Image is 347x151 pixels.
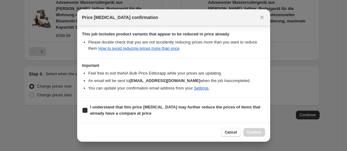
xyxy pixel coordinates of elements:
[88,85,265,91] li: You can update your confirmation email address from your .
[82,63,265,68] h3: Important
[221,128,241,137] button: Cancel
[225,130,237,135] span: Cancel
[88,70,265,76] li: Feel free to exit the NA Bulk Price Editor app while your prices are updating.
[90,105,260,116] b: I understand that this price [MEDICAL_DATA] may further reduce the prices of items that already h...
[194,86,209,90] a: Settings
[129,78,200,83] b: [EMAIL_ADDRESS][DOMAIN_NAME]
[98,46,180,51] a: How to avoid reducing prices more than once
[88,39,265,52] li: Please double check that you are not accidently reducing prices more than you want to reduce them
[88,78,265,84] li: An email will be sent to when the job has completed .
[258,13,266,22] button: Close
[82,32,229,36] b: This job includes product variants that appear to be reduced in price already
[82,14,158,21] span: Price [MEDICAL_DATA] confirmation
